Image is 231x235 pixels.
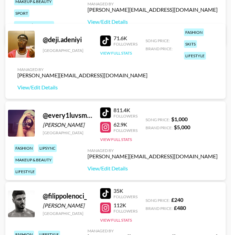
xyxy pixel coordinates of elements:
button: View Full Stats [100,51,132,56]
a: View/Edit Details [87,18,218,25]
div: Managed By [87,148,218,153]
div: @ filippolenoci_ [43,192,92,200]
button: View Full Stats [100,137,132,142]
span: Brand Price: [146,46,173,51]
div: [PERSON_NAME] [43,202,92,209]
strong: $ 1,000 [171,116,188,122]
div: 62.9K [113,121,138,128]
a: View/Edit Details [87,165,218,172]
div: lifestyle [184,52,206,60]
div: Managed By [17,67,148,72]
div: skits [184,40,197,48]
button: View Full Stats [100,218,132,223]
div: Managed By [87,228,218,233]
div: sport [14,9,29,17]
div: lipsync [38,144,57,152]
div: lifestyle [14,168,36,175]
div: Followers [113,113,138,119]
div: 811.4K [113,107,138,113]
a: View/Edit Details [17,84,148,91]
div: [GEOGRAPHIC_DATA] [43,48,92,53]
div: @ deji.adeniyi [43,35,92,44]
div: [PERSON_NAME][EMAIL_ADDRESS][DOMAIN_NAME] [87,153,218,160]
div: [GEOGRAPHIC_DATA] [43,130,92,135]
span: Song Price: [146,198,170,203]
span: Song Price: [146,117,170,122]
div: Followers [113,128,138,133]
div: fashion [14,144,34,152]
div: [PERSON_NAME][EMAIL_ADDRESS][DOMAIN_NAME] [87,6,218,13]
div: [PERSON_NAME][EMAIL_ADDRESS][DOMAIN_NAME] [17,72,148,79]
div: health / wellness [14,21,54,29]
div: [GEOGRAPHIC_DATA] [43,211,92,216]
div: 71.6K [113,35,138,42]
strong: £ 240 [171,197,183,203]
div: Followers [113,194,138,199]
span: Song Price: [146,38,170,43]
div: Followers [113,209,138,214]
div: @ every1luvsmia._ [43,111,92,120]
div: fashion [184,28,204,36]
span: Brand Price: [146,206,173,211]
div: Followers [113,42,138,47]
div: [PERSON_NAME] [43,122,92,128]
div: makeup & beauty [14,156,53,164]
div: 35K [113,187,138,194]
strong: £ 480 [174,205,186,211]
span: Brand Price: [146,125,173,130]
strong: $ 5,000 [174,124,190,130]
div: Managed By [87,1,218,6]
div: 112K [113,202,138,209]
